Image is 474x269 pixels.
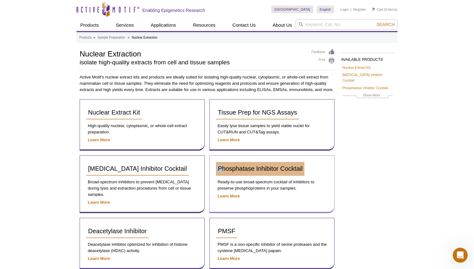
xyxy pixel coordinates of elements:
a: Feedback [311,49,335,56]
h1: Nuclear Extraction [80,49,305,58]
a: Learn More [218,194,240,198]
p: High-quality nuclear, cytoplasmic, or whole-cell extract preparation. [86,123,198,135]
button: Search [375,22,397,27]
h2: Enabling Epigenetics Research [142,8,205,13]
p: Broad-spectrum inhibitors to prevent [MEDICAL_DATA] during lysis and extraction procedures from c... [86,179,198,198]
a: Contact Us [229,19,259,31]
a: [GEOGRAPHIC_DATA] [271,6,313,13]
p: Active Motif’s nuclear extract kits and products are ideally suited for isolating high-quality nu... [80,74,335,93]
a: Nuclear Extract Kit [86,106,142,120]
li: Nuclear Extraction [132,36,157,39]
a: About Us [269,19,296,31]
a: Login [340,7,349,12]
span: [MEDICAL_DATA] Inhibitor Cocktail [88,165,187,172]
a: [MEDICAL_DATA] Inhibitor Cocktail [86,162,189,176]
span: Tissue Prep for NGS Assays [218,109,297,116]
a: Cart [372,7,383,12]
a: English [317,6,334,13]
p: Ready-to-use broad-spectrum cocktail of inhibitors to preserve phosphoproteins in your samples. [216,179,328,191]
iframe: Intercom live chat [453,248,468,263]
a: Services [112,19,138,31]
li: (0 items) [372,6,398,13]
p: Easily lyse tissue samples to yield viable nuclei for CUT&RUN and CUT&Tag assays. [216,123,328,135]
a: Print [311,57,335,64]
a: Learn More [88,200,110,205]
a: Deacetylase Inhibitor [86,224,149,238]
a: Sample Preparation [97,35,125,40]
img: Your Cart [372,8,375,11]
a: Applications [147,19,180,31]
a: Resources [189,19,219,31]
li: » [128,36,129,39]
span: PMSF [218,228,235,234]
a: Phosphatase Inhibitor Cocktail [342,85,388,91]
a: [MEDICAL_DATA] Inhibitor Cocktail [342,72,393,83]
a: Register [353,7,366,12]
a: Phosphatase Inhibitor Cocktail [216,162,304,176]
li: » [93,36,95,39]
span: Deacetylase Inhibitor [88,228,147,234]
p: Deacetylase inhibitor optimized for inhibition of histone deacetylase (HDAC) activity. [86,241,198,254]
span: Phosphatase Inhibitor Cocktail [218,165,303,172]
li: | [350,6,351,13]
h2: AVAILABLE PRODUCTS [341,52,394,64]
a: Nuclear Extract Kit [342,65,370,70]
a: Tissue Prep for NGS Assays [216,106,299,120]
a: Learn More [88,256,110,261]
a: Products [76,19,103,31]
a: PMSF [216,224,237,238]
a: Learn More [218,256,240,261]
a: Learn More [88,137,110,142]
a: Learn More [218,137,240,142]
span: Search [377,22,395,27]
h2: isolate high-quality extracts from cell and tissue samples [80,60,305,65]
a: Show More [342,92,393,100]
span: Nuclear Extract Kit [88,109,140,116]
p: PMSF is a non-specific inhibitor of serine proteases and the cysteine [MEDICAL_DATA] papain. [216,241,328,254]
input: Keyword, Cat. No. [296,19,398,30]
a: Products [79,35,92,40]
